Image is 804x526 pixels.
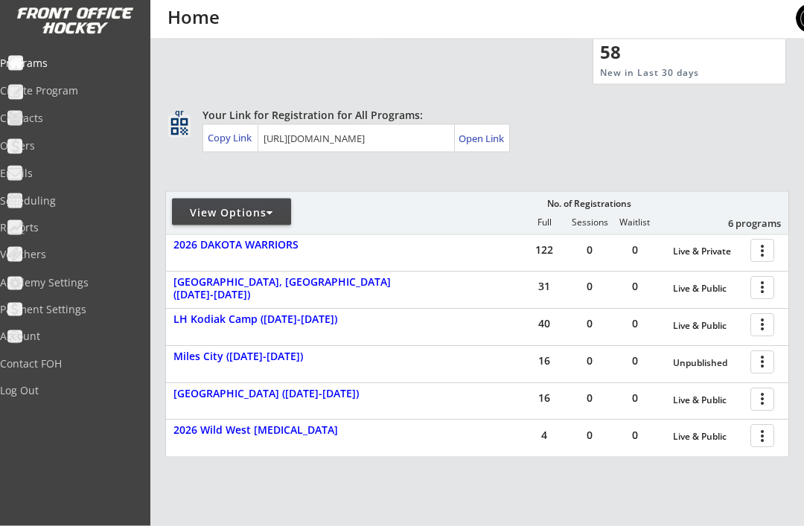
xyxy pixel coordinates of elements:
a: Open Link [459,128,505,149]
div: Your Link for Registration for All Programs: [202,108,743,123]
button: more_vert [750,425,774,448]
div: 0 [567,394,612,404]
div: 0 [567,356,612,367]
div: Live & Private [673,247,743,257]
div: qr [170,108,188,118]
div: Miles City ([DATE]-[DATE]) [173,351,406,364]
div: 0 [613,356,657,367]
button: more_vert [750,314,774,337]
div: Live & Public [673,284,743,295]
div: 0 [567,319,612,330]
div: View Options [172,205,291,220]
div: 31 [522,282,567,292]
div: 0 [567,282,612,292]
div: 2026 Wild West [MEDICAL_DATA] [173,425,406,437]
div: Copy Link [208,131,255,144]
div: Live & Public [673,321,743,332]
div: New in Last 30 days [600,67,716,80]
button: more_vert [750,240,774,263]
div: LH Kodiak Camp ([DATE]-[DATE]) [173,314,406,327]
div: 40 [522,319,567,330]
div: Waitlist [612,217,657,228]
div: 6 programs [703,217,781,230]
button: more_vert [750,277,774,300]
div: 4 [522,431,567,441]
div: [GEOGRAPHIC_DATA], [GEOGRAPHIC_DATA] ([DATE]-[DATE]) [173,277,406,302]
div: 2026 DAKOTA WARRIORS [173,240,406,252]
div: 16 [522,394,567,404]
div: [GEOGRAPHIC_DATA] ([DATE]-[DATE]) [173,388,406,401]
div: Unpublished [673,359,743,369]
div: 122 [522,246,567,256]
div: 0 [613,319,657,330]
div: Open Link [459,132,505,145]
div: 0 [567,246,612,256]
div: 0 [613,431,657,441]
div: 0 [613,246,657,256]
div: 16 [522,356,567,367]
button: qr_code [168,115,191,138]
div: Full [522,217,567,228]
div: Live & Public [673,432,743,443]
button: more_vert [750,388,774,411]
div: Sessions [567,217,612,228]
div: 0 [613,394,657,404]
button: more_vert [750,351,774,374]
div: 0 [567,431,612,441]
div: 58 [600,39,692,65]
div: 0 [613,282,657,292]
div: Live & Public [673,396,743,406]
div: No. of Registrations [543,199,635,209]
